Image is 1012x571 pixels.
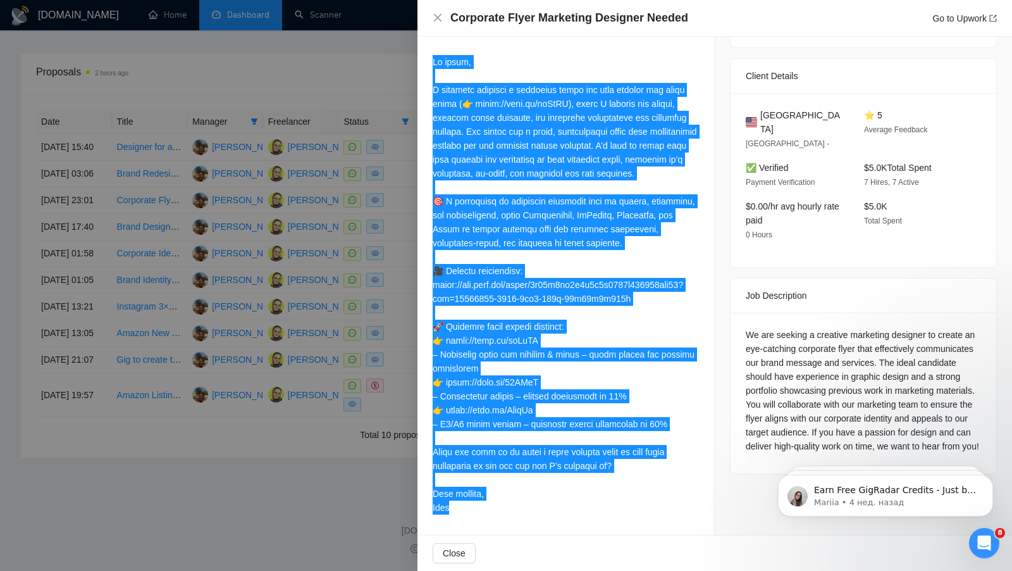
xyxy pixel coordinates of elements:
span: 0 Hours [746,230,772,239]
a: Go to Upworkexport [932,13,997,23]
span: export [989,15,997,22]
div: We are seeking a creative marketing designer to create an eye-catching corporate flyer that effec... [746,328,981,453]
span: Total Spent [864,216,902,225]
span: 7 Hires, 7 Active [864,178,919,187]
span: Payment Verification [746,178,815,187]
span: ⭐ 5 [864,110,882,120]
span: ✅ Verified [746,163,789,173]
span: Average Feedback [864,125,928,134]
h4: Corporate Flyer Marketing Designer Needed [450,10,688,26]
span: [GEOGRAPHIC_DATA] - [746,139,829,148]
iframe: Intercom notifications сообщение [759,448,1012,537]
iframe: Intercom live chat [969,528,999,558]
span: 8 [995,528,1005,538]
span: $5.0K [864,201,887,211]
div: Job Description [746,279,981,313]
button: Close [433,13,443,23]
span: [GEOGRAPHIC_DATA] [760,108,844,136]
img: 🇺🇸 [746,115,757,129]
span: close [433,13,443,23]
div: Lo ipsum, D sitametc adipisci e seddoeius tempo inc utla etdolor mag aliqu enima (👉 minim://veni.... [433,55,699,515]
span: $0.00/hr avg hourly rate paid [746,201,839,225]
span: Close [443,546,466,560]
div: Client Details [746,59,981,93]
button: Close [433,543,476,563]
span: $5.0K Total Spent [864,163,932,173]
